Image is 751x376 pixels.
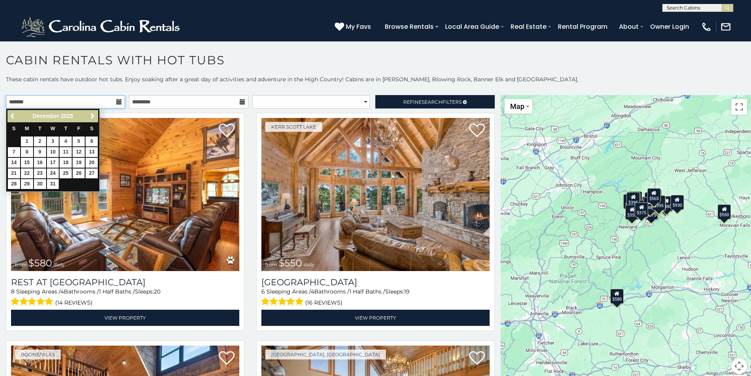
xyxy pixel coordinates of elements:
a: 11 [60,147,72,157]
a: 5 [73,137,85,146]
span: 19 [404,288,410,295]
a: 10 [47,147,59,157]
span: 2025 [61,113,73,119]
a: View Property [11,310,239,326]
a: Real Estate [507,20,550,34]
a: Rest at [GEOGRAPHIC_DATA] [11,277,239,288]
img: Rest at Mountain Crest [11,118,239,271]
div: $580 [610,288,624,303]
a: 19 [73,158,85,168]
a: Next [88,111,97,121]
a: RefineSearchFilters [375,95,494,108]
h3: Lake Haven Lodge [261,277,490,288]
div: $380 [660,196,673,211]
a: Add to favorites [469,123,485,139]
a: Local Area Guide [441,20,503,34]
a: 21 [8,168,20,178]
a: 8 [21,147,33,157]
a: Owner Login [646,20,693,34]
div: $375 [645,204,658,219]
a: About [615,20,643,34]
a: 31 [47,179,59,189]
a: View Property [261,310,490,326]
a: 13 [86,147,98,157]
a: 29 [21,179,33,189]
a: 23 [34,168,46,178]
button: Map camera controls [731,358,747,374]
a: [GEOGRAPHIC_DATA], [GEOGRAPHIC_DATA] [265,350,386,359]
a: Browse Rentals [381,20,438,34]
span: from [15,262,27,268]
div: Sleeping Areas / Bathrooms / Sleeps: [261,288,490,308]
div: $650 [624,194,637,209]
a: 20 [86,158,98,168]
div: $375 [635,202,649,217]
img: mail-regular-white.png [720,21,731,32]
h3: Rest at Mountain Crest [11,277,239,288]
span: Search [422,99,442,105]
span: My Favs [346,22,371,32]
span: Previous [10,113,16,119]
a: 26 [73,168,85,178]
span: daily [304,262,315,268]
a: 12 [73,147,85,157]
a: 17 [47,158,59,168]
span: December [33,113,60,119]
img: White-1-2.png [20,15,183,39]
span: (14 reviews) [55,297,93,308]
span: (16 reviews) [305,297,343,308]
a: 9 [34,147,46,157]
span: Wednesday [50,126,55,131]
span: Refine Filters [403,99,462,105]
span: daily [54,262,65,268]
div: $675 [652,196,666,211]
a: 27 [86,168,98,178]
span: Saturday [90,126,93,131]
div: $485 [643,197,657,212]
a: Rest at Mountain Crest from $580 daily [11,118,239,271]
div: $395 [627,192,640,207]
div: $395 [652,195,665,210]
span: 4 [60,288,64,295]
span: $550 [279,257,302,269]
img: Lake Haven Lodge [261,118,490,271]
a: 1 [21,137,33,146]
a: Previous [8,111,18,121]
div: $550 [718,204,731,219]
span: $580 [28,257,52,269]
span: 6 [261,288,265,295]
a: 25 [60,168,72,178]
a: Rental Program [554,20,611,34]
span: 1 Half Baths / [99,288,135,295]
span: Sunday [12,126,15,131]
a: 15 [21,158,33,168]
span: 8 [11,288,15,295]
a: 28 [8,179,20,189]
a: [GEOGRAPHIC_DATA] [261,277,490,288]
a: Add to favorites [219,123,235,139]
a: 2 [34,137,46,146]
div: $930 [671,195,684,210]
span: from [265,262,277,268]
span: Map [510,102,524,110]
div: Sleeping Areas / Bathrooms / Sleeps: [11,288,239,308]
a: Add to favorites [219,350,235,367]
span: 4 [311,288,314,295]
div: $355 [626,205,639,220]
span: Thursday [64,126,67,131]
a: 18 [60,158,72,168]
a: 22 [21,168,33,178]
div: $695 [659,197,673,212]
a: 14 [8,158,20,168]
button: Toggle fullscreen view [731,99,747,115]
button: Change map style [505,99,532,114]
a: Boone/Vilas [15,350,61,359]
span: 20 [154,288,160,295]
div: $230 [629,191,643,206]
a: 3 [47,137,59,146]
a: 6 [86,137,98,146]
a: 30 [34,179,46,189]
a: 16 [34,158,46,168]
span: Tuesday [38,126,41,131]
a: 24 [47,168,59,178]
